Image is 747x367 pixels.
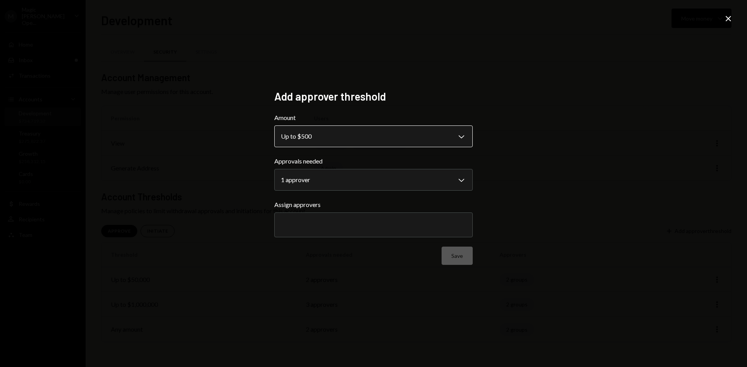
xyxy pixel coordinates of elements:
button: Approvals needed [274,169,473,191]
label: Assign approvers [274,200,473,209]
h2: Add approver threshold [274,89,473,104]
label: Approvals needed [274,157,473,166]
label: Amount [274,113,473,122]
button: Amount [274,125,473,147]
